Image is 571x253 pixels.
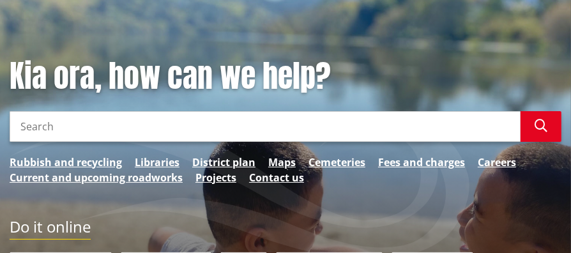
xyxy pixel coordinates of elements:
[10,58,561,95] h1: Kia ora, how can we help?
[10,218,91,240] h2: Do it online
[249,170,304,185] a: Contact us
[268,155,296,170] a: Maps
[10,155,122,170] a: Rubbish and recycling
[478,155,516,170] a: Careers
[378,155,465,170] a: Fees and charges
[10,170,183,185] a: Current and upcoming roadworks
[308,155,365,170] a: Cemeteries
[512,199,558,245] iframe: Messenger Launcher
[10,111,521,142] input: Search input
[192,155,255,170] a: District plan
[135,155,179,170] a: Libraries
[195,170,236,185] a: Projects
